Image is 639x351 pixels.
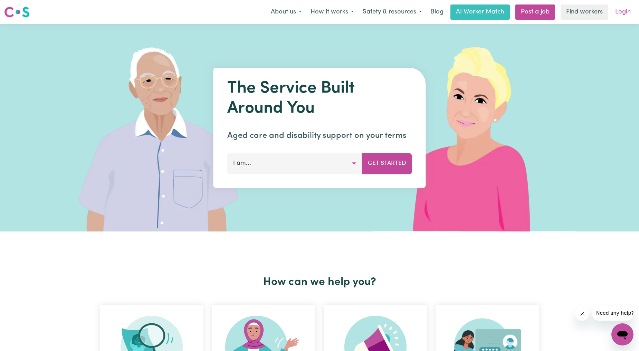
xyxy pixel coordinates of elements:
[515,4,555,20] a: Post a job
[611,4,635,20] a: Login
[4,6,30,18] img: Careseekers logo
[358,5,426,19] button: Safety & resources
[306,5,358,19] button: How it works
[227,130,412,142] p: Aged care and disability support on your terms
[561,4,608,20] a: Find workers
[611,323,633,345] iframe: Button to launch messaging window
[227,153,362,174] button: I am...
[450,4,510,20] a: AI Worker Match
[592,305,633,321] iframe: Message from company
[266,5,306,19] button: About us
[4,5,42,10] span: Need any help?
[4,4,30,20] a: Careseekers logo
[575,307,589,321] iframe: Close message
[227,79,412,118] h1: The Service Built Around You
[362,153,412,174] button: Get Started
[426,4,448,20] a: Blog
[96,276,543,289] h2: How can we help you?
